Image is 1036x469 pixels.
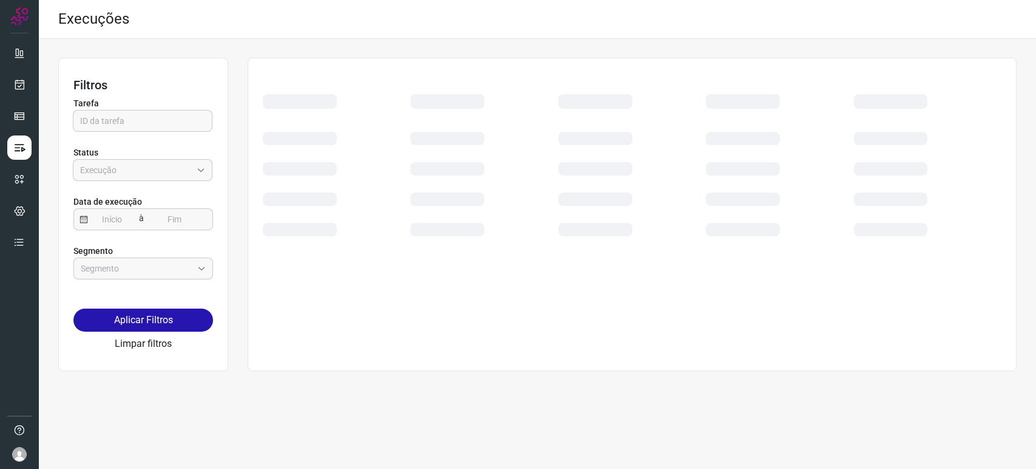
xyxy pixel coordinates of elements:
p: Data de execução [73,196,213,208]
button: Aplicar Filtros [73,309,213,332]
button: Limpar filtros [115,337,172,351]
img: avatar-user-boy.jpg [12,447,27,462]
p: Status [73,146,213,159]
input: Execução [80,160,192,180]
p: Segmento [73,245,213,258]
input: Fim [151,209,199,230]
input: ID da tarefa [80,111,205,131]
h2: Execuções [58,10,129,28]
input: Segmento [81,258,192,279]
h3: Filtros [73,78,213,92]
input: Início [88,209,137,230]
p: Tarefa [73,97,213,110]
span: à [137,208,147,230]
img: Logo [10,7,29,26]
